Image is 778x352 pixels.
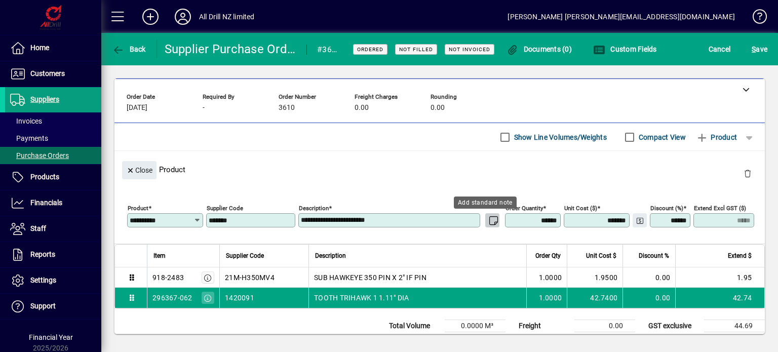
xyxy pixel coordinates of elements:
[503,40,574,58] button: Documents (0)
[165,41,297,57] div: Supplier Purchase Order
[735,169,760,178] app-page-header-button: Delete
[399,46,433,53] span: Not Filled
[445,320,505,332] td: 0.0000 M³
[704,332,765,344] td: 6.70
[219,267,308,288] td: 21M-H350MV4
[5,242,101,267] a: Reports
[5,294,101,319] a: Support
[445,332,505,344] td: 0.0000 Kg
[314,293,409,303] span: TOOTH TRIHAWK 1 1.11" DIA
[567,267,623,288] td: 1.9500
[384,320,445,332] td: Total Volume
[706,40,733,58] button: Cancel
[134,8,167,26] button: Add
[5,216,101,242] a: Staff
[623,288,675,308] td: 0.00
[279,104,295,112] span: 3610
[593,45,657,53] span: Custom Fields
[30,199,62,207] span: Financials
[526,288,567,308] td: 1.0000
[752,45,756,53] span: S
[650,205,683,212] mat-label: Discount (%)
[564,205,597,212] mat-label: Unit Cost ($)
[315,250,346,261] span: Description
[691,128,742,146] button: Product
[696,129,737,145] span: Product
[10,117,42,125] span: Invoices
[728,250,752,261] span: Extend $
[639,250,669,261] span: Discount %
[317,42,340,58] div: #3610
[355,104,369,112] span: 0.00
[643,320,704,332] td: GST exclusive
[637,132,686,142] label: Compact View
[454,197,517,209] div: Add standard note
[29,333,73,341] span: Financial Year
[152,293,192,303] div: 296367-062
[5,130,101,147] a: Payments
[514,332,574,344] td: Rounding
[30,69,65,77] span: Customers
[5,190,101,216] a: Financials
[30,250,55,258] span: Reports
[574,320,635,332] td: 0.00
[30,95,59,103] span: Suppliers
[506,45,572,53] span: Documents (0)
[675,267,764,288] td: 1.95
[30,302,56,310] span: Support
[709,41,731,57] span: Cancel
[114,151,765,188] div: Product
[207,205,243,212] mat-label: Supplier Code
[112,45,146,53] span: Back
[167,8,199,26] button: Profile
[508,9,735,25] div: [PERSON_NAME] [PERSON_NAME][EMAIL_ADDRESS][DOMAIN_NAME]
[30,276,56,284] span: Settings
[586,250,616,261] span: Unit Cost $
[10,151,69,160] span: Purchase Orders
[749,40,770,58] button: Save
[567,288,623,308] td: 42.7400
[314,272,426,283] span: SUB HAWKEYE 350 PIN X 2" IF PIN
[745,2,765,35] a: Knowledge Base
[735,161,760,185] button: Delete
[109,40,148,58] button: Back
[128,205,148,212] mat-label: Product
[122,161,157,179] button: Close
[199,9,255,25] div: All Drill NZ limited
[127,104,147,112] span: [DATE]
[126,162,152,179] span: Close
[299,205,329,212] mat-label: Description
[10,134,48,142] span: Payments
[633,213,647,227] button: Change Price Levels
[591,40,659,58] button: Custom Fields
[30,44,49,52] span: Home
[752,41,767,57] span: ave
[5,61,101,87] a: Customers
[5,112,101,130] a: Invoices
[5,268,101,293] a: Settings
[643,332,704,344] td: GST
[5,165,101,190] a: Products
[384,332,445,344] td: Total Weight
[219,288,308,308] td: 1420091
[675,288,764,308] td: 42.74
[704,320,765,332] td: 44.69
[30,224,46,232] span: Staff
[431,104,445,112] span: 0.00
[357,46,383,53] span: Ordered
[5,147,101,164] a: Purchase Orders
[5,35,101,61] a: Home
[449,46,490,53] span: Not Invoiced
[30,173,59,181] span: Products
[203,104,205,112] span: -
[512,132,607,142] label: Show Line Volumes/Weights
[623,267,675,288] td: 0.00
[153,250,166,261] span: Item
[514,320,574,332] td: Freight
[694,205,746,212] mat-label: Extend excl GST ($)
[120,165,159,174] app-page-header-button: Close
[226,250,264,261] span: Supplier Code
[152,272,184,283] div: 918-2483
[526,267,567,288] td: 1.0000
[574,332,635,344] td: 0.00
